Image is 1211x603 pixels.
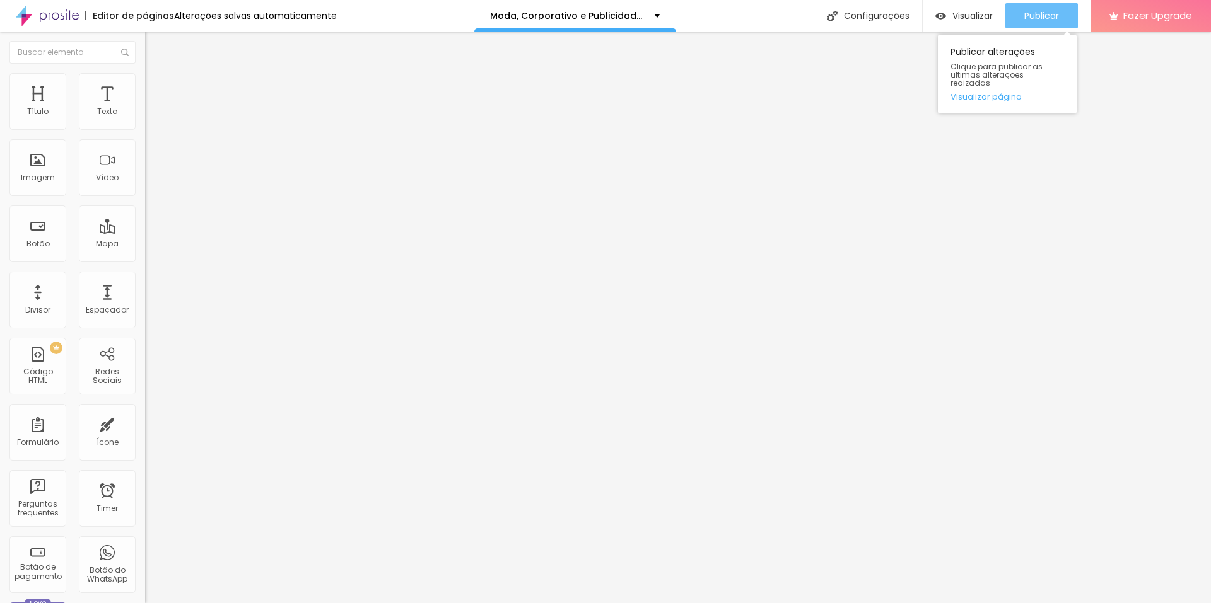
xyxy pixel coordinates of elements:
[97,438,119,447] div: Ícone
[174,11,337,20] div: Alterações salvas automaticamente
[935,11,946,21] img: view-1.svg
[82,367,132,386] div: Redes Sociais
[96,173,119,182] div: Vídeo
[952,11,993,21] span: Visualizar
[1123,10,1192,21] span: Fazer Upgrade
[121,49,129,56] img: Icone
[27,107,49,116] div: Título
[938,35,1077,113] div: Publicar alterações
[21,173,55,182] div: Imagem
[85,11,174,20] div: Editor de páginas
[97,504,118,513] div: Timer
[1005,3,1078,28] button: Publicar
[1024,11,1059,21] span: Publicar
[82,566,132,584] div: Botão do WhatsApp
[25,306,50,314] div: Divisor
[9,41,136,64] input: Buscar elemento
[13,563,62,581] div: Botão de pagamento
[923,3,1005,28] button: Visualizar
[97,107,117,116] div: Texto
[490,11,645,20] p: Moda, Corporativo e Publicidade - SoutoMaior Fotografia
[96,239,119,248] div: Mapa
[86,306,129,314] div: Espaçador
[827,11,838,21] img: Icone
[951,62,1064,88] span: Clique para publicar as ultimas alterações reaizadas
[951,93,1064,101] a: Visualizar página
[17,438,59,447] div: Formulário
[26,239,50,248] div: Botão
[13,367,62,386] div: Código HTML
[145,32,1211,603] iframe: Editor
[13,500,62,518] div: Perguntas frequentes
